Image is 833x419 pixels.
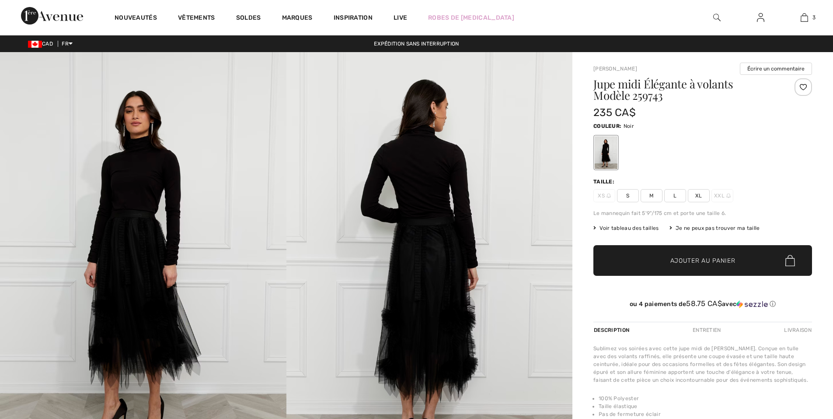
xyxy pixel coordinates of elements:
[599,394,812,402] li: 100% Polyester
[785,255,795,266] img: Bag.svg
[593,209,812,217] div: Le mannequin fait 5'9"/175 cm et porte une taille 6.
[606,194,611,198] img: ring-m.svg
[236,14,261,23] a: Soldes
[812,14,816,21] span: 3
[688,189,710,202] span: XL
[593,66,637,72] a: [PERSON_NAME]
[782,322,812,338] div: Livraison
[593,78,776,101] h1: Jupe midi Élégante à volants Modèle 259743
[726,194,731,198] img: ring-m.svg
[593,123,621,129] span: Couleur:
[593,189,615,202] span: XS
[757,12,764,23] img: Mes infos
[641,189,662,202] span: M
[62,41,73,47] span: FR
[115,14,157,23] a: Nouveautés
[593,224,659,232] span: Voir tableau des tailles
[593,299,812,311] div: ou 4 paiements de58.75 CA$avecSezzle Cliquez pour en savoir plus sur Sezzle
[593,345,812,384] div: Sublimez vos soirées avec cette jupe midi de [PERSON_NAME]. Conçue en tulle avec des volants raff...
[593,106,636,119] span: 235 CA$
[670,256,735,265] span: Ajouter au panier
[428,13,514,22] a: Robes de [MEDICAL_DATA]
[736,300,768,308] img: Sezzle
[750,12,771,23] a: Se connecter
[593,322,631,338] div: Description
[599,402,812,410] li: Taille élastique
[664,189,686,202] span: L
[711,189,733,202] span: XXL
[624,123,634,129] span: Noir
[713,12,721,23] img: recherche
[686,299,722,308] span: 58.75 CA$
[595,136,617,169] div: Noir
[28,41,42,48] img: Canadian Dollar
[21,7,83,25] img: 1ère Avenue
[593,178,616,186] div: Taille:
[593,299,812,308] div: ou 4 paiements de avec
[28,41,56,47] span: CAD
[801,12,808,23] img: Mon panier
[777,353,824,375] iframe: Ouvre un widget dans lequel vous pouvez trouver plus d’informations
[593,245,812,276] button: Ajouter au panier
[282,14,313,23] a: Marques
[394,13,407,22] a: Live
[740,63,812,75] button: Écrire un commentaire
[685,322,728,338] div: Entretien
[783,12,826,23] a: 3
[617,189,639,202] span: S
[178,14,215,23] a: Vêtements
[334,14,373,23] span: Inspiration
[599,410,812,418] li: Pas de fermeture éclair
[669,224,760,232] div: Je ne peux pas trouver ma taille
